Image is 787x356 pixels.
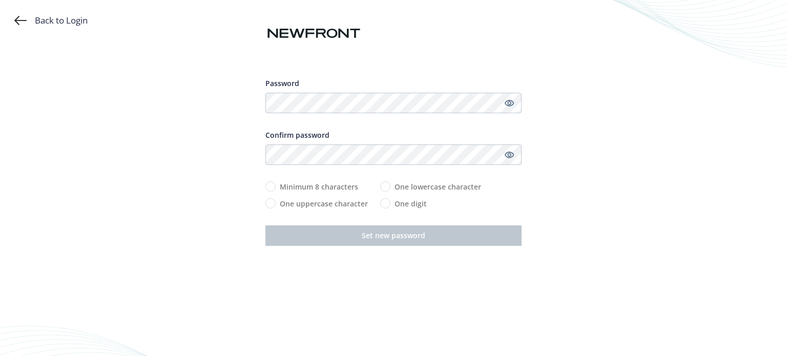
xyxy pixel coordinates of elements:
span: One lowercase character [395,181,481,192]
span: One digit [395,198,427,209]
span: One uppercase character [280,198,368,209]
button: Set new password [265,225,522,246]
span: Minimum 8 characters [280,181,358,192]
span: Set new password [362,231,425,240]
img: Newfront logo [265,25,362,43]
a: Show password [503,149,515,161]
a: Show password [503,97,515,109]
span: Confirm password [265,130,329,140]
a: Back to Login [14,14,88,27]
span: Password [265,78,299,88]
